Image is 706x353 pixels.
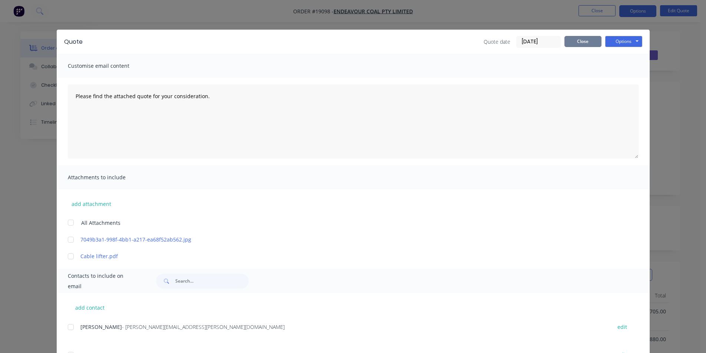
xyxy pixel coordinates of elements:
[68,84,639,159] textarea: Please find the attached quote for your consideration.
[484,38,510,46] span: Quote date
[81,219,120,227] span: All Attachments
[564,36,601,47] button: Close
[80,236,604,243] a: 7049b3a1-998f-4bb1-a217-ea68f52ab562.jpg
[80,252,604,260] a: Cable lifter.pdf
[68,198,115,209] button: add attachment
[605,36,642,47] button: Options
[68,61,149,71] span: Customise email content
[80,323,122,330] span: [PERSON_NAME]
[122,323,285,330] span: - [PERSON_NAME][EMAIL_ADDRESS][PERSON_NAME][DOMAIN_NAME]
[64,37,83,46] div: Quote
[175,274,249,289] input: Search...
[68,271,138,292] span: Contacts to include on email
[68,302,112,313] button: add contact
[68,172,149,183] span: Attachments to include
[613,322,632,332] button: edit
